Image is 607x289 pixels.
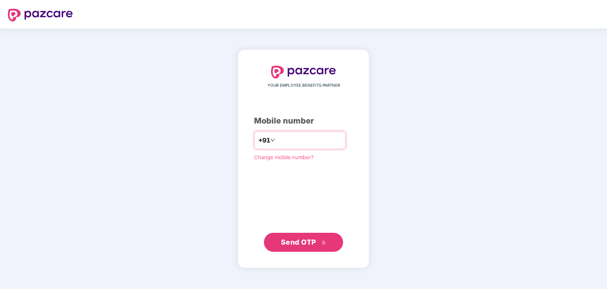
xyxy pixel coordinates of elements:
[8,9,73,21] img: logo
[321,240,326,245] span: double-right
[270,138,275,143] span: down
[281,238,316,246] span: Send OTP
[271,66,336,78] img: logo
[264,233,343,252] button: Send OTPdouble-right
[254,115,353,127] div: Mobile number
[267,82,340,89] span: YOUR EMPLOYEE BENEFITS PARTNER
[254,154,314,160] a: Change mobile number?
[258,135,270,145] span: +91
